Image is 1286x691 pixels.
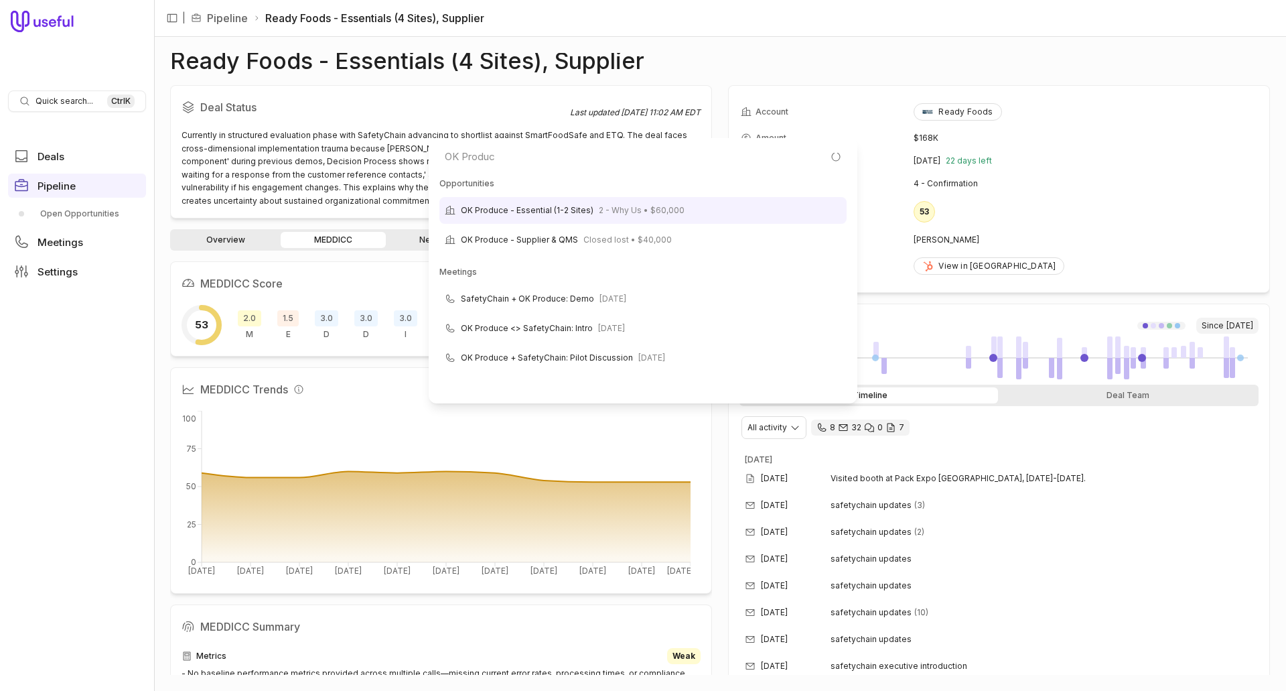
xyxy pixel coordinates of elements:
div: Opportunities [439,176,847,192]
span: [DATE] [638,350,665,366]
span: [DATE] [598,320,625,336]
span: 2 - Why Us • $60,000 [599,202,685,218]
div: Meetings [439,264,847,280]
span: OK Produce <> SafetyChain: Intro [461,320,593,336]
span: Closed lost • $40,000 [583,232,672,248]
span: OK Produce - Essential (1-2 Sites) [461,202,593,218]
span: SafetyChain + OK Produce: Demo [461,291,594,307]
div: Suggestions [434,176,852,398]
span: OK Produce - Supplier & QMS [461,232,578,248]
span: [DATE] [599,291,626,307]
input: Search for pages and commands... [434,143,852,170]
span: OK Produce + SafetyChain: Pilot Discussion [461,350,633,366]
